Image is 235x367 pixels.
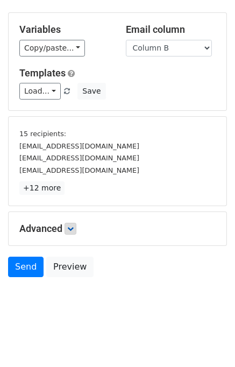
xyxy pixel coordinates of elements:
[19,223,216,235] h5: Advanced
[19,83,61,100] a: Load...
[19,181,65,195] a: +12 more
[77,83,105,100] button: Save
[19,154,139,162] small: [EMAIL_ADDRESS][DOMAIN_NAME]
[126,24,216,36] h5: Email column
[8,257,44,277] a: Send
[181,315,235,367] iframe: Chat Widget
[46,257,94,277] a: Preview
[19,130,66,138] small: 15 recipients:
[19,166,139,174] small: [EMAIL_ADDRESS][DOMAIN_NAME]
[19,67,66,79] a: Templates
[19,24,110,36] h5: Variables
[19,142,139,150] small: [EMAIL_ADDRESS][DOMAIN_NAME]
[19,40,85,57] a: Copy/paste...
